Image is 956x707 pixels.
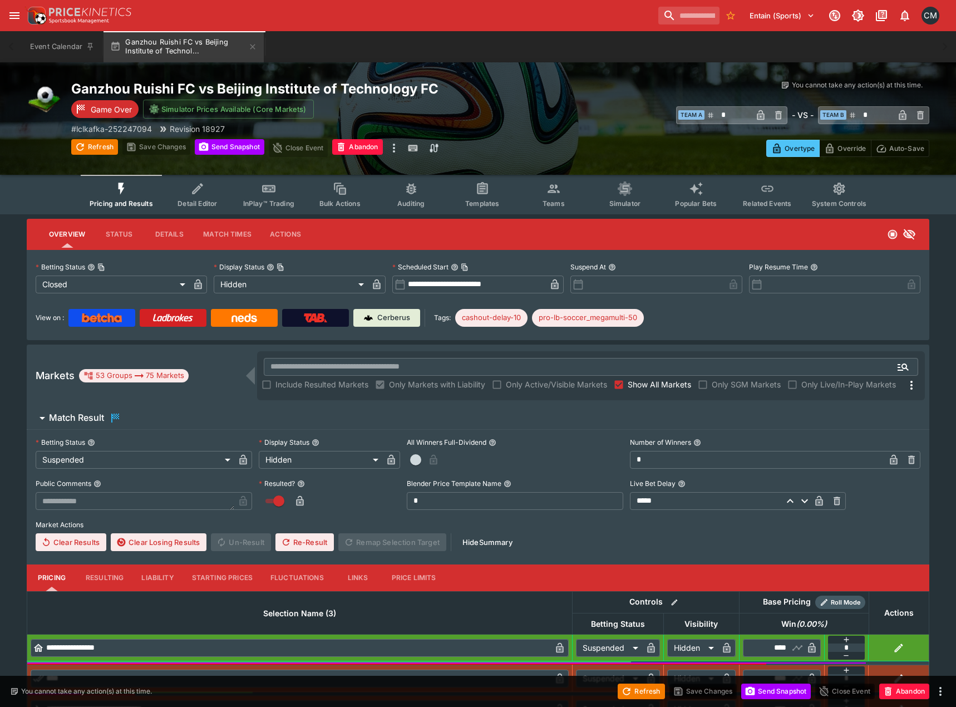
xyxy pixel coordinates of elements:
[455,309,528,327] div: Betting Target: cerberus
[893,357,913,377] button: Open
[628,379,691,390] span: Show All Markets
[77,564,132,591] button: Resulting
[297,480,305,488] button: Resulted?
[792,80,923,90] p: You cannot take any action(s) at this time.
[837,143,866,154] p: Override
[132,564,183,591] button: Liability
[275,379,368,390] span: Include Resulted Markets
[259,451,383,469] div: Hidden
[387,139,401,157] button: more
[392,262,449,272] p: Scheduled Start
[766,140,929,157] div: Start From
[81,175,875,214] div: Event type filters
[825,6,845,26] button: Connected to PK
[211,533,270,551] span: Un-Result
[36,438,85,447] p: Betting Status
[658,7,720,24] input: search
[678,480,686,488] button: Live Bet Delay
[389,379,485,390] span: Only Markets with Liability
[461,263,469,271] button: Copy To Clipboard
[743,7,821,24] button: Select Tenant
[741,684,811,699] button: Send Snapshot
[251,607,348,620] span: Selection Name (3)
[434,309,451,327] label: Tags:
[630,438,691,447] p: Number of Winners
[333,564,383,591] button: Links
[796,617,827,631] em: ( 0.00 %)
[259,479,295,488] p: Resulted?
[869,591,929,634] th: Actions
[214,276,367,293] div: Hidden
[609,199,640,208] span: Simulator
[397,199,425,208] span: Auditing
[675,199,717,208] span: Popular Bets
[801,379,896,390] span: Only Live/In-Play Markets
[579,617,657,631] span: Betting Status
[506,379,607,390] span: Only Active/Visible Markets
[90,199,153,208] span: Pricing and Results
[319,199,361,208] span: Bulk Actions
[895,6,915,26] button: Notifications
[407,479,501,488] p: Blender Price Template Name
[819,140,871,157] button: Override
[36,451,234,469] div: Suspended
[693,439,701,446] button: Number of Winners
[810,263,818,271] button: Play Resume Time
[194,221,260,248] button: Match Times
[532,309,644,327] div: Betting Target: cerberus
[353,309,420,327] a: Cerberus
[889,143,924,154] p: Auto-Save
[4,6,24,26] button: open drawer
[275,533,334,551] button: Re-Result
[383,564,445,591] button: Price Limits
[104,31,264,62] button: Ganzhou Ruishi FC vs Beijing Institute of Technol...
[277,263,284,271] button: Copy To Clipboard
[304,313,327,322] img: TabNZ
[71,80,500,97] h2: Copy To Clipboard
[769,617,839,631] span: Win(0.00%)
[608,263,616,271] button: Suspend At
[178,199,217,208] span: Detail Editor
[871,140,929,157] button: Auto-Save
[195,139,264,155] button: Send Snapshot
[455,312,528,323] span: cashout-delay-10
[465,199,499,208] span: Templates
[826,598,865,607] span: Roll Mode
[27,564,77,591] button: Pricing
[259,438,309,447] p: Display Status
[848,6,868,26] button: Toggle light/dark mode
[94,221,144,248] button: Status
[743,199,791,208] span: Related Events
[672,617,730,631] span: Visibility
[766,140,820,157] button: Overtype
[921,7,939,24] div: Cameron Matheson
[170,123,225,135] p: Revision 18927
[712,379,781,390] span: Only SGM Markets
[231,313,257,322] img: Neds
[111,533,206,551] button: Clear Losing Results
[377,312,410,323] p: Cerberus
[792,109,814,121] h6: - VS -
[24,4,47,27] img: PriceKinetics Logo
[49,18,109,23] img: Sportsbook Management
[871,6,891,26] button: Documentation
[489,439,496,446] button: All Winners Full-Dividend
[36,309,64,327] label: View on :
[815,596,865,609] div: Show/hide Price Roll mode configuration.
[667,639,718,657] div: Hidden
[576,639,642,657] div: Suspended
[543,199,565,208] span: Teams
[451,263,459,271] button: Scheduled StartCopy To Clipboard
[27,80,62,116] img: soccer.png
[678,110,704,120] span: Team A
[260,221,311,248] button: Actions
[36,276,189,293] div: Closed
[332,139,382,155] button: Abandon
[749,262,808,272] p: Play Resume Time
[667,670,718,688] div: Hidden
[36,517,920,533] label: Market Actions
[152,313,193,322] img: Ladbrokes
[934,685,947,698] button: more
[49,8,131,16] img: PriceKinetics
[785,143,815,154] p: Overtype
